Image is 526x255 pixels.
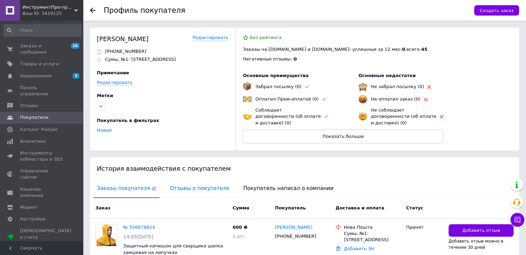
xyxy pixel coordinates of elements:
img: rating-tag-type [427,85,431,89]
img: rating-tag-type [305,85,309,88]
a: [PERSON_NAME] [275,224,312,231]
h1: Профиль покупателя [104,6,185,15]
span: Не забрал посылку (0) [371,84,424,89]
img: rating-tag-type [424,98,427,101]
img: rating-tag-type [440,115,443,119]
span: Добавить отзыв [462,227,500,234]
a: № 356878824 [123,225,155,230]
span: Негативные отзывы: - [243,56,294,62]
div: Покупатель в фильтрах [97,117,227,124]
img: emoji [358,82,367,91]
a: Защитный капюшон для сварщика шапка замшевая на липучках [123,243,223,255]
img: rating-tag-type [324,115,328,118]
span: Статус [406,205,423,210]
span: Заказы на [DOMAIN_NAME] и [DOMAIN_NAME]: успешные за 12 мес - , всего - [243,47,427,52]
div: Prom сайт 6 000 [20,240,71,247]
span: Маркет [20,204,38,210]
span: Покупатели [20,114,48,121]
span: Без рейтинга [250,35,282,40]
span: Не соблюдает договоренности (об оплате и доставке) (0) [371,107,436,125]
span: Создать заказ [480,8,514,13]
span: Уведомления [20,73,52,79]
span: 45 [421,47,427,52]
a: Новые [97,127,112,133]
a: Добавить ЭН [344,246,374,251]
div: Сумы, №1: [STREET_ADDRESS] [344,230,400,243]
span: Аналитика [20,138,46,144]
p: Сумы, №1: [STREET_ADDRESS] [105,56,176,63]
input: Поиск [3,24,82,37]
span: Заказ [95,205,110,210]
span: Не оплатил заказ (0) [371,96,420,102]
div: Вернуться назад [90,8,95,13]
span: 14:05[DATE] [123,234,154,239]
img: rating-tag-type [322,98,326,101]
p: [PHONE_NUMBER] [105,48,146,55]
span: [DEMOGRAPHIC_DATA] и счета [20,228,71,247]
a: Редактировать [193,35,229,41]
span: Заказы покупателя [93,180,159,197]
img: emoji [243,112,252,121]
div: Принят [406,224,443,230]
span: Отзывы о покупателе [166,180,233,197]
span: Соблюдает договоренности (об оплате и доставке) (0) [255,107,321,125]
button: Показать больше [243,130,443,143]
span: История взаимодействия с покупателем [97,165,231,172]
span: 1 шт. [233,234,245,239]
span: Управление сайтом [20,168,64,180]
span: Покупатель написал о компании [240,180,337,197]
span: Отзывы [20,103,38,109]
span: Инструменты вебмастера и SEO [20,150,64,162]
span: Добавить отзыв можно в течение 30 дней [449,239,504,250]
div: Нова Пошта [344,224,400,230]
span: 3 [73,73,80,79]
img: Фото товару [96,225,117,246]
img: emoji [358,95,367,104]
img: emoji [243,82,251,91]
span: Каталог ProSale [20,126,57,133]
div: [PERSON_NAME] [97,35,149,43]
span: Забрал посылку (0) [255,84,301,89]
a: Фото товару [95,224,118,246]
span: Основные недостатки [358,73,416,78]
span: 600 ₴ [233,225,248,230]
span: Оплатил Пром-оплатой (0) [255,96,319,102]
span: Товары и услуги [20,61,59,67]
span: Заказы и сообщения [20,43,64,55]
a: Редактировать [97,80,133,85]
span: ИнструментПро-профессиональное оборудование и инструменты для дома и сада [22,4,74,10]
img: emoji [358,112,367,121]
span: 16 [71,43,80,49]
span: Панель управления [20,85,64,97]
button: Создать заказ [474,5,519,16]
img: emoji [243,95,252,104]
div: Ваш ID: 3419125 [22,10,83,17]
span: Основные преимущества [243,73,308,78]
span: Покупатель [275,205,306,210]
span: Сумма [233,205,249,210]
button: Добавить отзыв [449,224,514,237]
span: Кошелек компании [20,186,64,199]
span: Показать больше [323,134,364,139]
div: [PHONE_NUMBER] [274,232,317,241]
button: Чат с покупателем [510,213,524,227]
span: 0 [294,56,297,62]
span: 0 [402,47,405,52]
span: Доставка и оплата [335,205,384,210]
span: Настройки [20,216,45,222]
span: Метки [97,93,113,98]
span: Примечание [97,70,129,75]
